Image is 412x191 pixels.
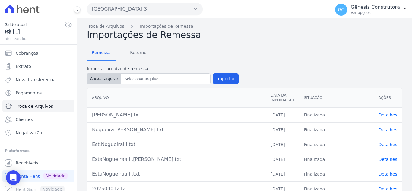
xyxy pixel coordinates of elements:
td: Finalizada [299,137,374,152]
span: R$ [...] [5,28,65,36]
a: Cobranças [2,47,74,59]
span: Novidade [43,173,68,179]
td: Finalizada [299,107,374,122]
a: Remessa [87,45,116,61]
a: Extrato [2,60,74,72]
button: [GEOGRAPHIC_DATA] 3 [87,3,203,15]
a: Detalhes [379,142,397,147]
div: Open Intercom Messenger [6,170,21,185]
div: EstaNogueiraaIII.txt [92,170,261,178]
th: Arquivo [87,88,266,108]
a: Recebíveis [2,157,74,169]
div: EstaNogueiraaIII.[PERSON_NAME].txt [92,156,261,163]
td: [DATE] [266,122,299,137]
td: Finalizada [299,122,374,137]
td: Finalizada [299,152,374,167]
div: Plataformas [5,147,72,154]
a: Importações de Remessa [140,23,193,30]
div: Nogueira.[PERSON_NAME].txt [92,126,261,133]
td: Finalizada [299,167,374,181]
span: Remessa [88,46,114,59]
span: Pagamentos [16,90,42,96]
a: Detalhes [379,127,397,132]
span: atualizando... [5,36,65,41]
a: Detalhes [379,157,397,162]
th: Data da Importação [266,88,299,108]
p: Gênesis Construtora [351,4,400,10]
a: Detalhes [379,172,397,177]
a: Pagamentos [2,87,74,99]
button: GC Gênesis Construtora Ver opções [330,1,412,18]
span: Clientes [16,116,33,123]
nav: Breadcrumb [87,23,402,30]
a: Nova transferência [2,74,74,86]
td: [DATE] [266,107,299,122]
label: Importar arquivo de remessa [87,66,239,72]
span: Retorno [126,46,150,59]
a: Troca de Arquivos [2,100,74,112]
a: Conta Hent Novidade [2,170,74,182]
span: Extrato [16,63,31,69]
a: Troca de Arquivos [87,23,124,30]
a: Retorno [125,45,151,61]
button: Importar [213,73,239,84]
span: Troca de Arquivos [16,103,53,109]
span: Conta Hent [16,173,40,179]
th: Situação [299,88,374,108]
td: [DATE] [266,167,299,181]
a: Clientes [2,113,74,126]
span: GC [338,8,344,12]
div: [PERSON_NAME].txt [92,111,261,119]
span: Recebíveis [16,160,38,166]
span: Cobranças [16,50,38,56]
td: [DATE] [266,137,299,152]
span: Negativação [16,130,42,136]
a: Detalhes [379,113,397,117]
td: [DATE] [266,152,299,167]
p: Ver opções [351,10,400,15]
th: Ações [374,88,402,108]
a: Negativação [2,127,74,139]
h2: Importações de Remessa [87,30,402,40]
span: Nova transferência [16,77,56,83]
input: Selecionar arquivo [122,75,209,83]
div: Est.NogueiraIII.txt [92,141,261,148]
button: Anexar arquivo [87,73,121,84]
span: Saldo atual [5,21,65,28]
